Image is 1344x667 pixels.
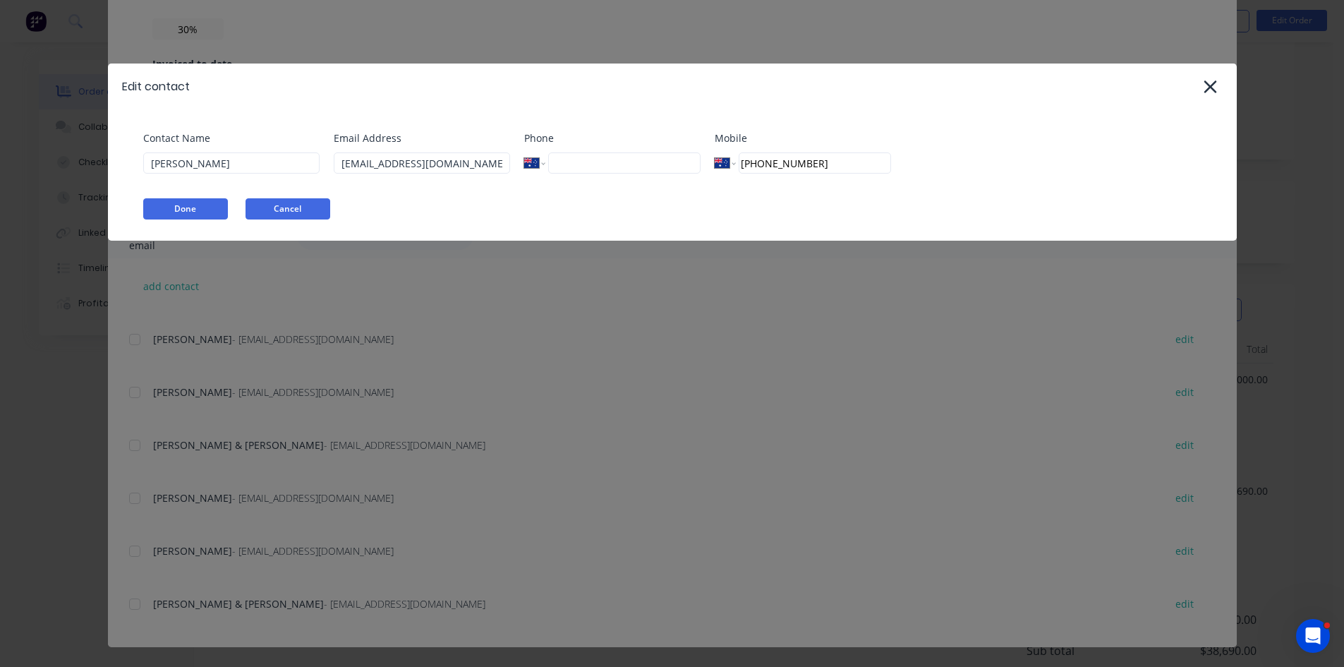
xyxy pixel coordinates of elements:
iframe: Intercom live chat [1296,619,1330,653]
div: Edit contact [122,78,190,95]
label: Contact Name [143,131,320,145]
label: Mobile [715,131,891,145]
label: Email Address [334,131,510,145]
label: Phone [524,131,701,145]
button: Done [143,198,228,220]
button: Cancel [246,198,330,220]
